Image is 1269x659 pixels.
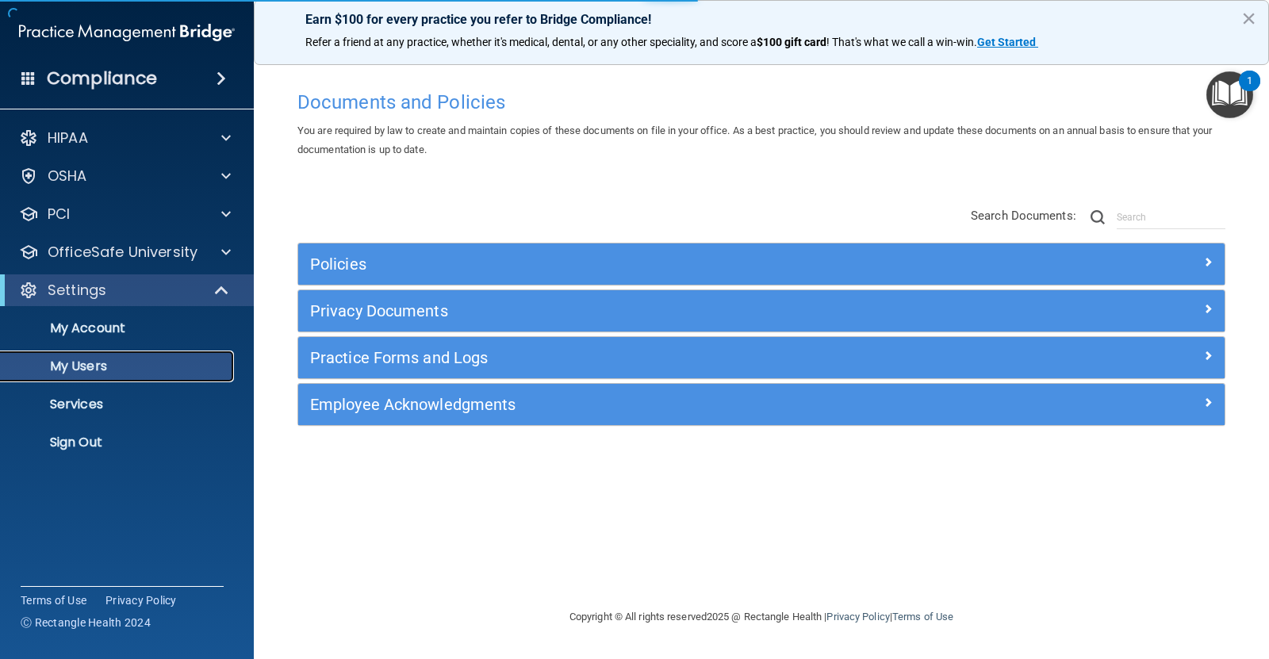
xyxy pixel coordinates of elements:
[48,128,88,148] p: HIPAA
[977,36,1036,48] strong: Get Started
[826,36,977,48] span: ! That's what we call a win-win.
[310,349,981,366] h5: Practice Forms and Logs
[10,435,227,450] p: Sign Out
[48,243,197,262] p: OfficeSafe University
[48,205,70,224] p: PCI
[19,17,235,48] img: PMB logo
[48,281,106,300] p: Settings
[21,592,86,608] a: Terms of Use
[19,167,231,186] a: OSHA
[892,611,953,623] a: Terms of Use
[10,397,227,412] p: Services
[305,12,1217,27] p: Earn $100 for every practice you refer to Bridge Compliance!
[1206,71,1253,118] button: Open Resource Center, 1 new notification
[310,302,981,320] h5: Privacy Documents
[472,592,1051,642] div: Copyright © All rights reserved 2025 @ Rectangle Health | |
[1247,81,1252,102] div: 1
[1241,6,1256,31] button: Close
[310,396,981,413] h5: Employee Acknowledgments
[21,615,151,630] span: Ⓒ Rectangle Health 2024
[10,358,227,374] p: My Users
[310,345,1213,370] a: Practice Forms and Logs
[19,243,231,262] a: OfficeSafe University
[19,205,231,224] a: PCI
[48,167,87,186] p: OSHA
[47,67,157,90] h4: Compliance
[305,36,757,48] span: Refer a friend at any practice, whether it's medical, dental, or any other speciality, and score a
[971,209,1076,223] span: Search Documents:
[310,392,1213,417] a: Employee Acknowledgments
[1091,210,1105,224] img: ic-search.3b580494.png
[757,36,826,48] strong: $100 gift card
[826,611,889,623] a: Privacy Policy
[310,251,1213,277] a: Policies
[105,592,177,608] a: Privacy Policy
[1117,205,1225,229] input: Search
[310,255,981,273] h5: Policies
[297,92,1225,113] h4: Documents and Policies
[977,36,1038,48] a: Get Started
[19,281,230,300] a: Settings
[19,128,231,148] a: HIPAA
[297,125,1212,155] span: You are required by law to create and maintain copies of these documents on file in your office. ...
[10,320,227,336] p: My Account
[310,298,1213,324] a: Privacy Documents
